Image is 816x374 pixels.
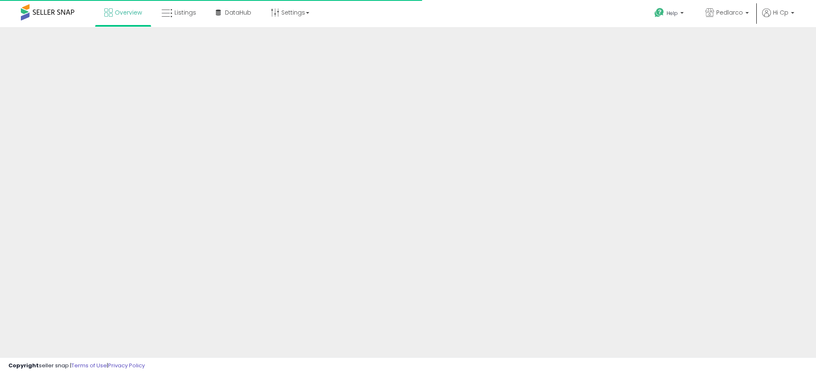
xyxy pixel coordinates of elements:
[115,8,142,17] span: Overview
[8,361,39,369] strong: Copyright
[716,8,743,17] span: Pedlarco
[648,1,692,27] a: Help
[174,8,196,17] span: Listings
[71,361,107,369] a: Terms of Use
[762,8,794,27] a: Hi Cp
[8,362,145,370] div: seller snap | |
[108,361,145,369] a: Privacy Policy
[654,8,664,18] i: Get Help
[667,10,678,17] span: Help
[225,8,251,17] span: DataHub
[773,8,788,17] span: Hi Cp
